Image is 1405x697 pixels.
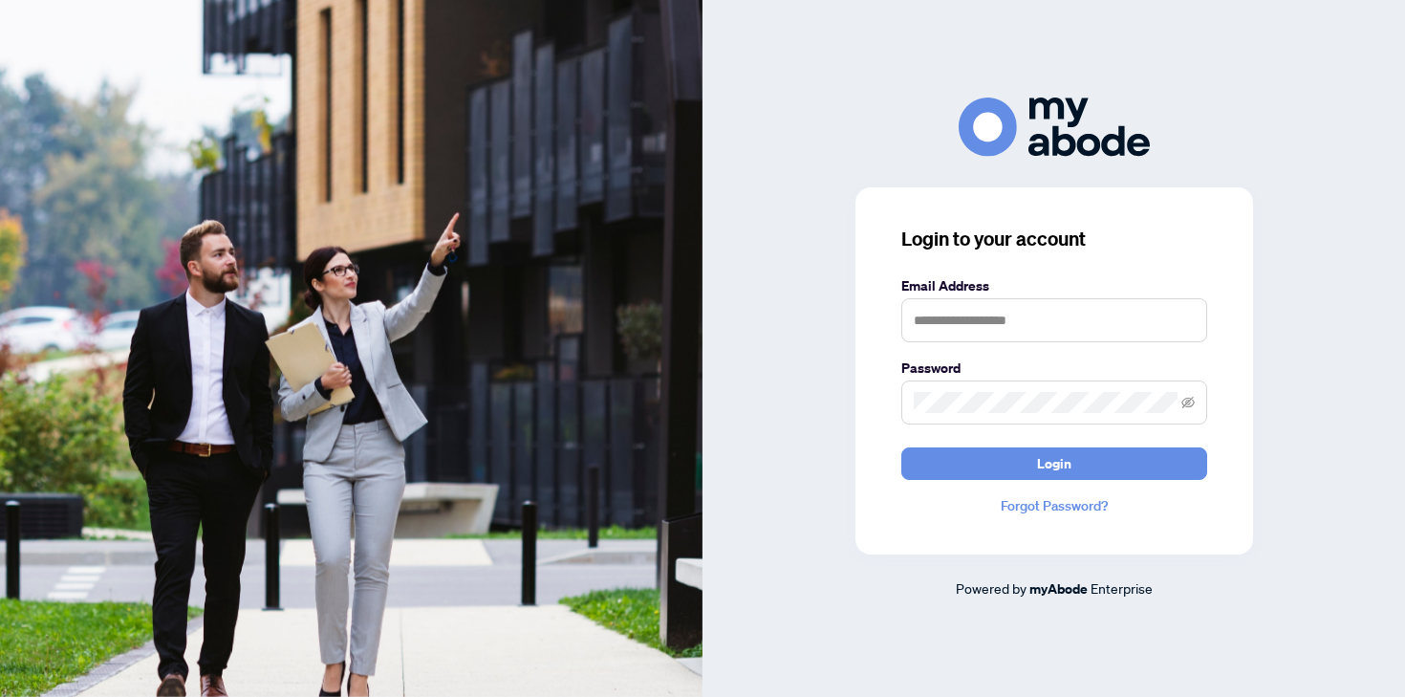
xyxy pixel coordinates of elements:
a: myAbode [1029,578,1088,599]
h3: Login to your account [901,226,1207,252]
span: eye-invisible [1181,396,1195,409]
label: Password [901,358,1207,379]
span: Powered by [956,579,1027,597]
img: ma-logo [959,98,1150,156]
a: Forgot Password? [901,495,1207,516]
span: Login [1037,448,1071,479]
button: Login [901,447,1207,480]
label: Email Address [901,275,1207,296]
span: Enterprise [1091,579,1153,597]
